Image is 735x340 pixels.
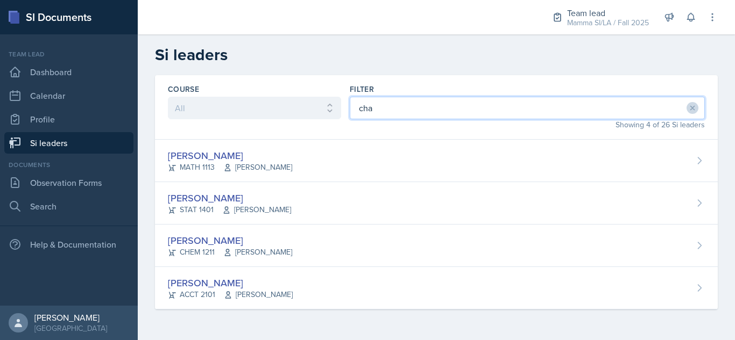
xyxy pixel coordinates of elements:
label: Filter [350,84,374,95]
div: Team lead [4,49,133,59]
div: [GEOGRAPHIC_DATA] [34,323,107,334]
div: Documents [4,160,133,170]
div: CHEM 1211 [168,247,292,258]
div: [PERSON_NAME] [168,148,292,163]
div: Mamma SI/LA / Fall 2025 [567,17,649,28]
div: Team lead [567,6,649,19]
span: [PERSON_NAME] [222,204,291,215]
h2: Si leaders [155,45,718,64]
div: Help & Documentation [4,234,133,255]
div: [PERSON_NAME] [168,233,292,248]
span: [PERSON_NAME] [223,247,292,258]
div: MATH 1113 [168,162,292,173]
span: [PERSON_NAME] [223,162,292,173]
div: [PERSON_NAME] [34,312,107,323]
a: [PERSON_NAME] MATH 1113[PERSON_NAME] [155,140,718,182]
a: Calendar [4,85,133,106]
a: Observation Forms [4,172,133,193]
span: [PERSON_NAME] [224,289,293,300]
div: [PERSON_NAME] [168,191,291,205]
a: Search [4,196,133,217]
div: [PERSON_NAME] [168,276,293,290]
input: Filter [350,97,705,119]
div: Showing 4 of 26 Si leaders [350,119,705,131]
a: Dashboard [4,61,133,83]
div: ACCT 2101 [168,289,293,300]
a: [PERSON_NAME] STAT 1401[PERSON_NAME] [155,182,718,225]
div: STAT 1401 [168,204,291,215]
a: Si leaders [4,132,133,154]
a: [PERSON_NAME] CHEM 1211[PERSON_NAME] [155,225,718,267]
a: Profile [4,108,133,130]
a: [PERSON_NAME] ACCT 2101[PERSON_NAME] [155,267,718,309]
label: Course [168,84,199,95]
